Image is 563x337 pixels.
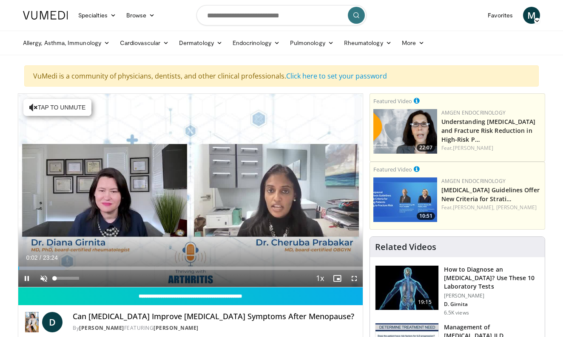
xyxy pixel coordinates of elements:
[346,270,363,287] button: Fullscreen
[444,292,540,299] p: [PERSON_NAME]
[26,254,37,261] span: 0:02
[227,34,285,51] a: Endocrinology
[441,144,541,152] div: Feat.
[121,7,160,24] a: Browse
[373,109,437,154] a: 22:07
[415,298,435,306] span: 19:15
[373,177,437,222] img: 7b525459-078d-43af-84f9-5c25155c8fbb.png.150x105_q85_crop-smart_upscale.jpg
[79,324,124,331] a: [PERSON_NAME]
[339,34,397,51] a: Rheumatology
[397,34,429,51] a: More
[18,267,363,270] div: Progress Bar
[115,34,174,51] a: Cardiovascular
[523,7,540,24] a: M
[35,270,52,287] button: Unmute
[312,270,329,287] button: Playback Rate
[43,254,58,261] span: 23:24
[18,34,115,51] a: Allergy, Asthma, Immunology
[496,204,537,211] a: [PERSON_NAME]
[174,34,227,51] a: Dermatology
[73,324,356,332] div: By FEATURING
[73,7,121,24] a: Specialties
[417,144,435,152] span: 22:07
[373,166,412,173] small: Featured Video
[441,118,536,143] a: Understanding [MEDICAL_DATA] and Fracture Risk Reduction in High-Risk P…
[286,71,387,81] a: Click here to set your password
[23,99,91,116] button: Tap to unmute
[453,144,493,152] a: [PERSON_NAME]
[24,65,539,87] div: VuMedi is a community of physicians, dentists, and other clinical professionals.
[23,11,68,20] img: VuMedi Logo
[329,270,346,287] button: Enable picture-in-picture mode
[18,270,35,287] button: Pause
[42,312,63,332] a: D
[73,312,356,321] h4: Can [MEDICAL_DATA] Improve [MEDICAL_DATA] Symptoms After Menopause?
[375,266,438,310] img: 94354a42-e356-4408-ae03-74466ea68b7a.150x105_q85_crop-smart_upscale.jpg
[285,34,339,51] a: Pulmonology
[444,309,469,316] p: 6.5K views
[444,265,540,291] h3: How to Diagnose an [MEDICAL_DATA]? Use These 10 Laboratory Tests
[375,242,436,252] h4: Related Videos
[441,109,506,116] a: Amgen Endocrinology
[25,312,39,332] img: Dr. Diana Girnita
[441,186,540,203] a: [MEDICAL_DATA] Guidelines Offer New Criteria for Strati…
[18,94,363,287] video-js: Video Player
[373,97,412,105] small: Featured Video
[373,177,437,222] a: 10:51
[154,324,199,331] a: [PERSON_NAME]
[444,301,540,308] p: D. Girnita
[441,177,506,185] a: Amgen Endocrinology
[373,109,437,154] img: c9a25db3-4db0-49e1-a46f-17b5c91d58a1.png.150x105_q85_crop-smart_upscale.png
[40,254,41,261] span: /
[441,204,541,211] div: Feat.
[453,204,495,211] a: [PERSON_NAME],
[483,7,518,24] a: Favorites
[54,277,79,280] div: Volume Level
[196,5,367,25] input: Search topics, interventions
[417,212,435,220] span: 10:51
[375,265,540,316] a: 19:15 How to Diagnose an [MEDICAL_DATA]? Use These 10 Laboratory Tests [PERSON_NAME] D. Girnita 6...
